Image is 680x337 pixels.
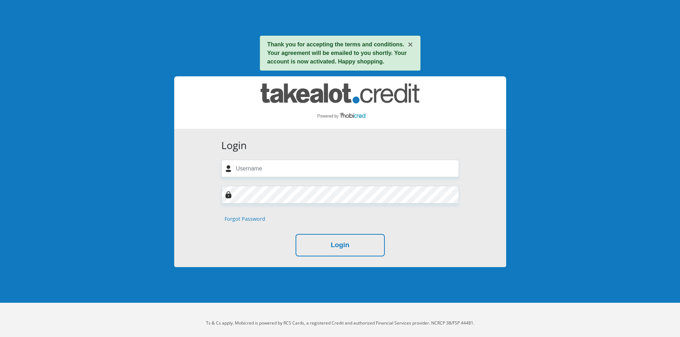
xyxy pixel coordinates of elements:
a: Forgot Password [225,215,265,223]
img: user-icon image [225,165,232,172]
img: takealot_credit logo [261,83,419,122]
strong: Thank you for accepting the terms and conditions. Your agreement will be emailed to you shortly. ... [267,41,407,65]
input: Username [221,160,459,177]
h3: Login [221,139,459,152]
p: Ts & Cs apply. Mobicred is powered by RCS Cards, a registered Credit and authorized Financial Ser... [142,320,538,326]
img: Image [225,191,232,198]
button: Login [296,234,385,256]
button: × [408,40,413,49]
